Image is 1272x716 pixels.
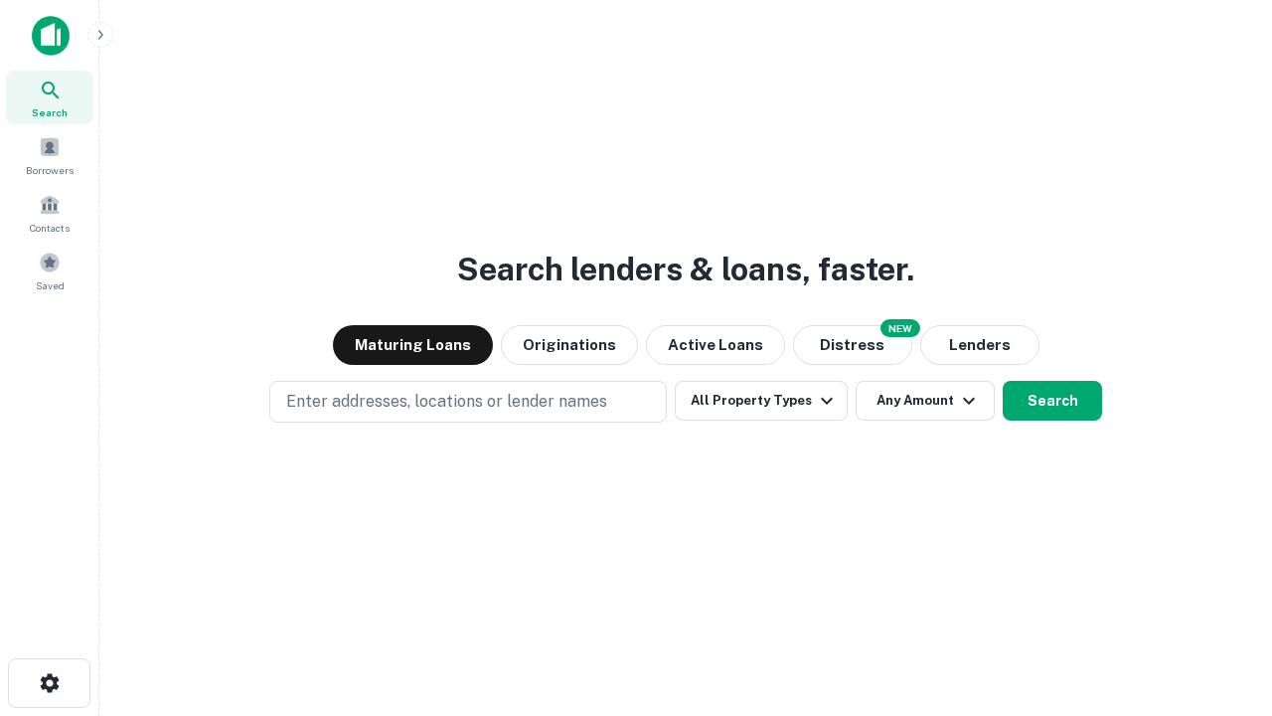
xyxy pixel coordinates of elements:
[36,277,65,293] span: Saved
[856,381,995,421] button: Any Amount
[286,390,607,414] p: Enter addresses, locations or lender names
[26,162,74,178] span: Borrowers
[1003,381,1102,421] button: Search
[269,381,667,423] button: Enter addresses, locations or lender names
[32,104,68,120] span: Search
[501,325,638,365] button: Originations
[6,186,93,240] a: Contacts
[880,319,920,337] div: NEW
[333,325,493,365] button: Maturing Loans
[793,325,912,365] button: Search distressed loans with lien and other non-mortgage details.
[30,220,70,236] span: Contacts
[920,325,1039,365] button: Lenders
[675,381,848,421] button: All Property Types
[6,71,93,124] a: Search
[6,128,93,182] a: Borrowers
[646,325,785,365] button: Active Loans
[457,246,914,293] h3: Search lenders & loans, faster.
[32,16,70,56] img: capitalize-icon.png
[6,244,93,297] a: Saved
[1173,557,1272,652] iframe: Chat Widget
